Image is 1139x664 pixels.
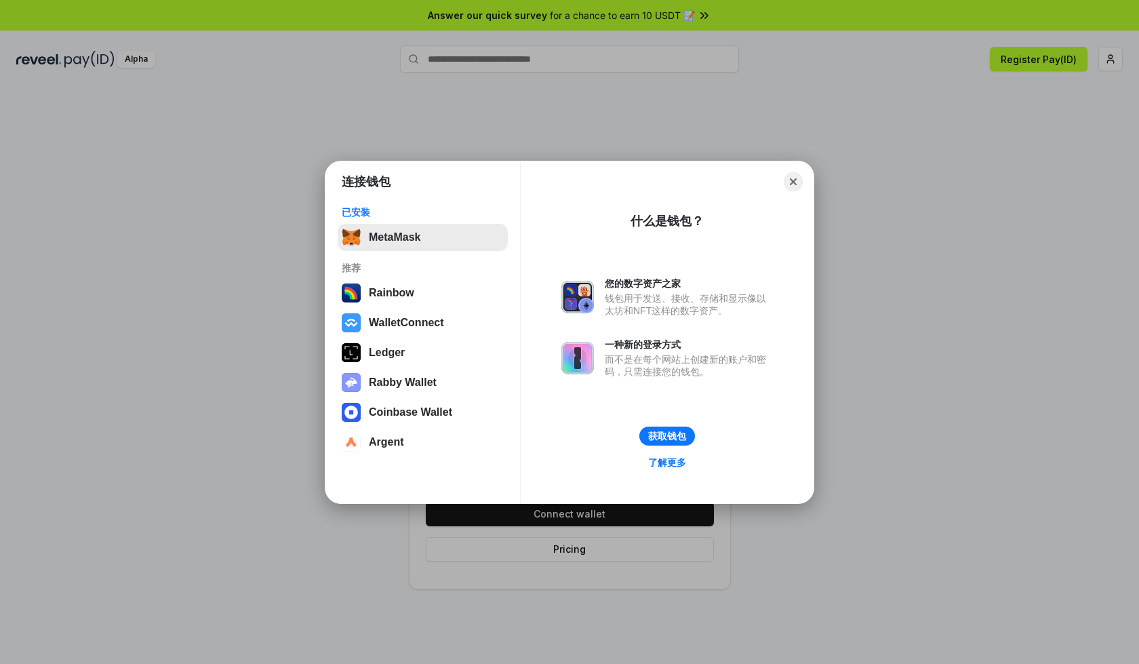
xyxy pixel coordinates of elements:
[338,369,508,396] button: Rabby Wallet
[605,292,773,317] div: 钱包用于发送、接收、存储和显示像以太坊和NFT这样的数字资产。
[605,277,773,290] div: 您的数字资产之家
[369,231,420,243] div: MetaMask
[369,436,404,448] div: Argent
[342,262,504,274] div: 推荐
[648,456,686,469] div: 了解更多
[369,287,414,299] div: Rainbow
[338,429,508,456] button: Argent
[369,406,452,418] div: Coinbase Wallet
[338,339,508,366] button: Ledger
[338,279,508,307] button: Rainbow
[648,430,686,442] div: 获取钱包
[640,454,694,471] a: 了解更多
[338,309,508,336] button: WalletConnect
[342,228,361,247] img: svg+xml,%3Csvg%20fill%3D%22none%22%20height%3D%2233%22%20viewBox%3D%220%200%2035%2033%22%20width%...
[342,403,361,422] img: svg+xml,%3Csvg%20width%3D%2228%22%20height%3D%2228%22%20viewBox%3D%220%200%2028%2028%22%20fill%3D...
[639,427,695,446] button: 获取钱包
[342,284,361,302] img: svg+xml,%3Csvg%20width%3D%22120%22%20height%3D%22120%22%20viewBox%3D%220%200%20120%20120%22%20fil...
[631,213,704,229] div: 什么是钱包？
[338,224,508,251] button: MetaMask
[369,317,444,329] div: WalletConnect
[342,313,361,332] img: svg+xml,%3Csvg%20width%3D%2228%22%20height%3D%2228%22%20viewBox%3D%220%200%2028%2028%22%20fill%3D...
[342,206,504,218] div: 已安装
[784,172,803,191] button: Close
[605,338,773,351] div: 一种新的登录方式
[342,174,391,190] h1: 连接钱包
[605,353,773,378] div: 而不是在每个网站上创建新的账户和密码，只需连接您的钱包。
[342,343,361,362] img: svg+xml,%3Csvg%20xmlns%3D%22http%3A%2F%2Fwww.w3.org%2F2000%2Fsvg%22%20width%3D%2228%22%20height%3...
[561,281,594,313] img: svg+xml,%3Csvg%20xmlns%3D%22http%3A%2F%2Fwww.w3.org%2F2000%2Fsvg%22%20fill%3D%22none%22%20viewBox...
[342,433,361,452] img: svg+xml,%3Csvg%20width%3D%2228%22%20height%3D%2228%22%20viewBox%3D%220%200%2028%2028%22%20fill%3D...
[338,399,508,426] button: Coinbase Wallet
[369,347,405,359] div: Ledger
[342,373,361,392] img: svg+xml,%3Csvg%20xmlns%3D%22http%3A%2F%2Fwww.w3.org%2F2000%2Fsvg%22%20fill%3D%22none%22%20viewBox...
[369,376,437,389] div: Rabby Wallet
[561,342,594,374] img: svg+xml,%3Csvg%20xmlns%3D%22http%3A%2F%2Fwww.w3.org%2F2000%2Fsvg%22%20fill%3D%22none%22%20viewBox...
